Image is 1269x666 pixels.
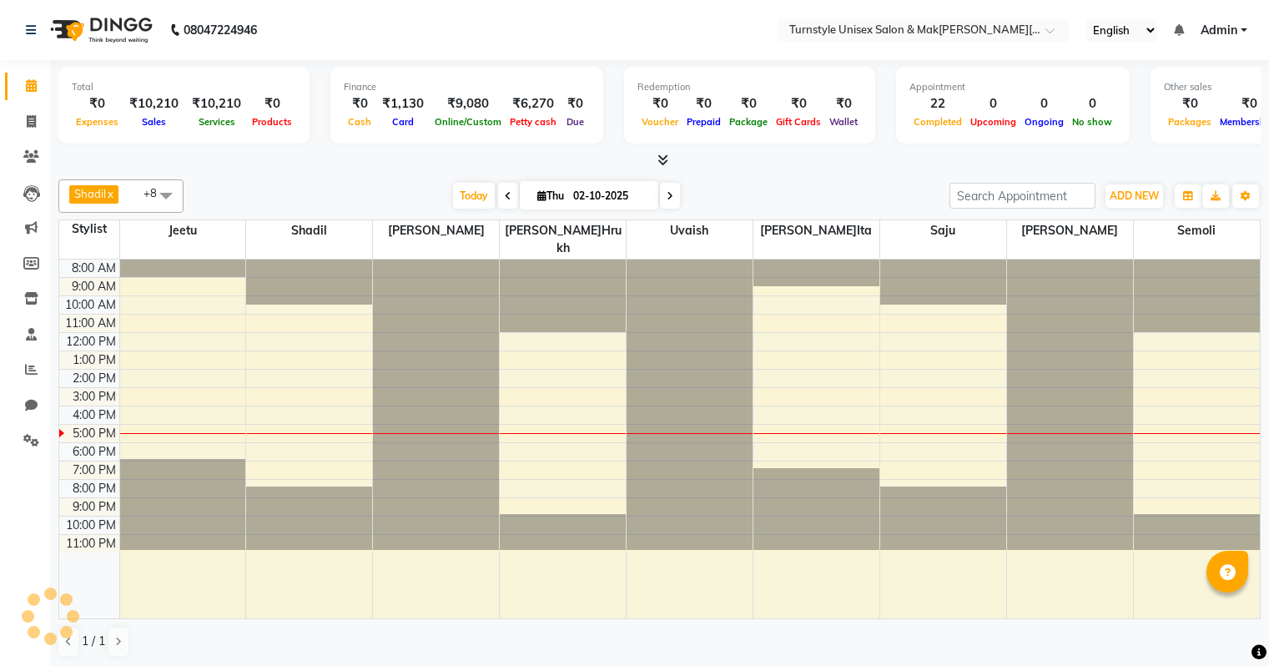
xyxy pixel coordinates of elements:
[344,116,375,128] span: Cash
[506,116,561,128] span: Petty cash
[909,116,966,128] span: Completed
[431,116,506,128] span: Online/Custom
[69,462,119,479] div: 7:00 PM
[562,116,588,128] span: Due
[825,94,862,114] div: ₹0
[1105,184,1163,208] button: ADD NEW
[69,370,119,387] div: 2:00 PM
[74,187,106,200] span: Shadil
[185,94,248,114] div: ₹10,210
[68,278,119,295] div: 9:00 AM
[144,186,169,199] span: +8
[72,116,123,128] span: Expenses
[1201,22,1237,39] span: Admin
[69,406,119,424] div: 4:00 PM
[772,94,825,114] div: ₹0
[82,633,105,650] span: 1 / 1
[72,80,296,94] div: Total
[725,94,772,114] div: ₹0
[344,80,590,94] div: Finance
[1164,116,1216,128] span: Packages
[72,94,123,114] div: ₹0
[909,94,966,114] div: 22
[69,480,119,497] div: 8:00 PM
[184,7,257,53] b: 08047224946
[1068,94,1116,114] div: 0
[1020,116,1068,128] span: Ongoing
[966,116,1020,128] span: Upcoming
[43,7,157,53] img: logo
[388,116,418,128] span: Card
[63,535,119,552] div: 11:00 PM
[949,183,1095,209] input: Search Appointment
[500,220,626,259] span: [PERSON_NAME]hrukh
[69,351,119,369] div: 1:00 PM
[248,116,296,128] span: Products
[1110,189,1159,202] span: ADD NEW
[248,94,296,114] div: ₹0
[344,94,375,114] div: ₹0
[568,184,652,209] input: 2025-10-02
[63,517,119,534] div: 10:00 PM
[627,220,753,241] span: Uvaish
[69,443,119,461] div: 6:00 PM
[1020,94,1068,114] div: 0
[725,116,772,128] span: Package
[772,116,825,128] span: Gift Cards
[753,220,879,241] span: [PERSON_NAME]ita
[1007,220,1133,241] span: [PERSON_NAME]
[375,94,431,114] div: ₹1,130
[561,94,590,114] div: ₹0
[682,94,725,114] div: ₹0
[123,94,185,114] div: ₹10,210
[1068,116,1116,128] span: No show
[194,116,239,128] span: Services
[966,94,1020,114] div: 0
[682,116,725,128] span: Prepaid
[59,220,119,238] div: Stylist
[138,116,170,128] span: Sales
[453,183,495,209] span: Today
[69,498,119,516] div: 9:00 PM
[63,333,119,351] div: 12:00 PM
[69,388,119,406] div: 3:00 PM
[637,80,862,94] div: Redemption
[106,187,113,200] a: x
[1134,220,1261,241] span: Semoli
[62,296,119,314] div: 10:00 AM
[637,116,682,128] span: Voucher
[880,220,1006,241] span: Saju
[62,315,119,332] div: 11:00 AM
[246,220,372,241] span: Shadil
[1164,94,1216,114] div: ₹0
[506,94,561,114] div: ₹6,270
[909,80,1116,94] div: Appointment
[373,220,499,241] span: [PERSON_NAME]
[68,260,119,277] div: 8:00 AM
[637,94,682,114] div: ₹0
[120,220,246,241] span: Jeetu
[431,94,506,114] div: ₹9,080
[533,189,568,202] span: Thu
[69,425,119,442] div: 5:00 PM
[825,116,862,128] span: Wallet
